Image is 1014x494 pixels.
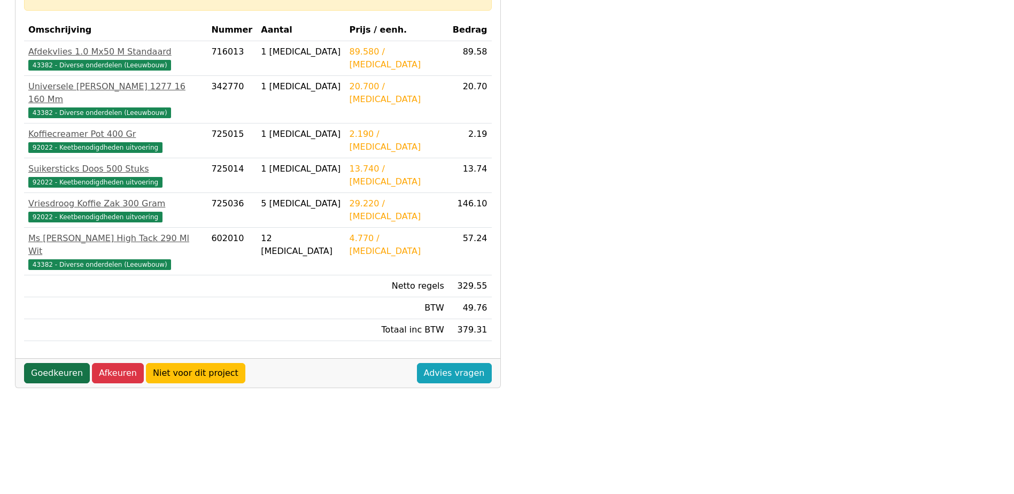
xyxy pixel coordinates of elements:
[345,319,448,341] td: Totaal inc BTW
[28,232,203,271] a: Ms [PERSON_NAME] High Tack 290 Ml Wit43382 - Diverse onderdelen (Leeuwbouw)
[28,232,203,258] div: Ms [PERSON_NAME] High Tack 290 Ml Wit
[28,163,203,188] a: Suikersticks Doos 500 Stuks92022 - Keetbenodigdheden uitvoering
[349,128,444,153] div: 2.190 / [MEDICAL_DATA]
[261,163,340,175] div: 1 [MEDICAL_DATA]
[448,228,492,275] td: 57.24
[28,197,203,210] div: Vriesdroog Koffie Zak 300 Gram
[349,45,444,71] div: 89.580 / [MEDICAL_DATA]
[345,275,448,297] td: Netto regels
[448,41,492,76] td: 89.58
[261,80,340,93] div: 1 [MEDICAL_DATA]
[207,158,257,193] td: 725014
[345,19,448,41] th: Prijs / eenh.
[448,193,492,228] td: 146.10
[28,80,203,119] a: Universele [PERSON_NAME] 1277 16 160 Mm43382 - Diverse onderdelen (Leeuwbouw)
[28,212,162,222] span: 92022 - Keetbenodigdheden uitvoering
[448,319,492,341] td: 379.31
[28,128,203,153] a: Koffiecreamer Pot 400 Gr92022 - Keetbenodigdheden uitvoering
[28,45,203,58] div: Afdekvlies 1.0 Mx50 M Standaard
[28,107,171,118] span: 43382 - Diverse onderdelen (Leeuwbouw)
[146,363,245,383] a: Niet voor dit project
[257,19,345,41] th: Aantal
[92,363,144,383] a: Afkeuren
[448,76,492,124] td: 20.70
[28,80,203,106] div: Universele [PERSON_NAME] 1277 16 160 Mm
[28,128,203,141] div: Koffiecreamer Pot 400 Gr
[261,45,340,58] div: 1 [MEDICAL_DATA]
[261,128,340,141] div: 1 [MEDICAL_DATA]
[28,45,203,71] a: Afdekvlies 1.0 Mx50 M Standaard43382 - Diverse onderdelen (Leeuwbouw)
[448,19,492,41] th: Bedrag
[24,19,207,41] th: Omschrijving
[28,142,162,153] span: 92022 - Keetbenodigdheden uitvoering
[448,275,492,297] td: 329.55
[261,232,340,258] div: 12 [MEDICAL_DATA]
[207,228,257,275] td: 602010
[207,19,257,41] th: Nummer
[448,124,492,158] td: 2.19
[349,197,444,223] div: 29.220 / [MEDICAL_DATA]
[28,163,203,175] div: Suikersticks Doos 500 Stuks
[28,197,203,223] a: Vriesdroog Koffie Zak 300 Gram92022 - Keetbenodigdheden uitvoering
[448,158,492,193] td: 13.74
[28,177,162,188] span: 92022 - Keetbenodigdheden uitvoering
[349,80,444,106] div: 20.700 / [MEDICAL_DATA]
[207,41,257,76] td: 716013
[349,232,444,258] div: 4.770 / [MEDICAL_DATA]
[417,363,492,383] a: Advies vragen
[24,363,90,383] a: Goedkeuren
[345,297,448,319] td: BTW
[28,60,171,71] span: 43382 - Diverse onderdelen (Leeuwbouw)
[207,76,257,124] td: 342770
[349,163,444,188] div: 13.740 / [MEDICAL_DATA]
[448,297,492,319] td: 49.76
[261,197,340,210] div: 5 [MEDICAL_DATA]
[28,259,171,270] span: 43382 - Diverse onderdelen (Leeuwbouw)
[207,124,257,158] td: 725015
[207,193,257,228] td: 725036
